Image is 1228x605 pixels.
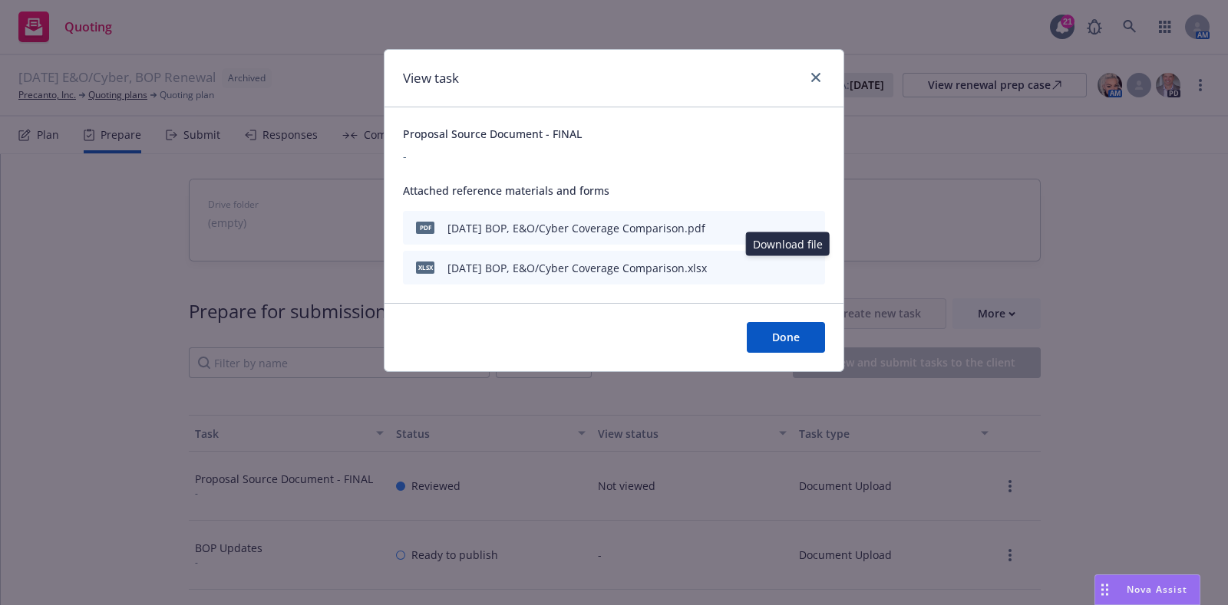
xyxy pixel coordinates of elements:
span: Proposal Source Document - FINAL [403,126,825,142]
div: [DATE] BOP, E&O/Cyber Coverage Comparison.xlsx [447,260,707,276]
h1: View task [403,68,459,88]
span: Nova Assist [1127,583,1187,596]
span: Done [772,330,800,344]
button: download file [781,258,793,277]
button: download file [781,219,793,237]
a: close [807,68,825,87]
div: Drag to move [1095,575,1114,604]
button: Done [747,322,825,353]
button: preview file [805,258,819,277]
span: Attached reference materials and forms [403,182,825,199]
span: - [403,148,825,164]
span: xlsx [416,261,434,273]
button: preview file [805,219,819,237]
button: Nova Assist [1094,574,1200,605]
div: [DATE] BOP, E&O/Cyber Coverage Comparison.pdf [447,220,705,236]
div: Download file [746,232,830,256]
span: pdf [416,222,434,233]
